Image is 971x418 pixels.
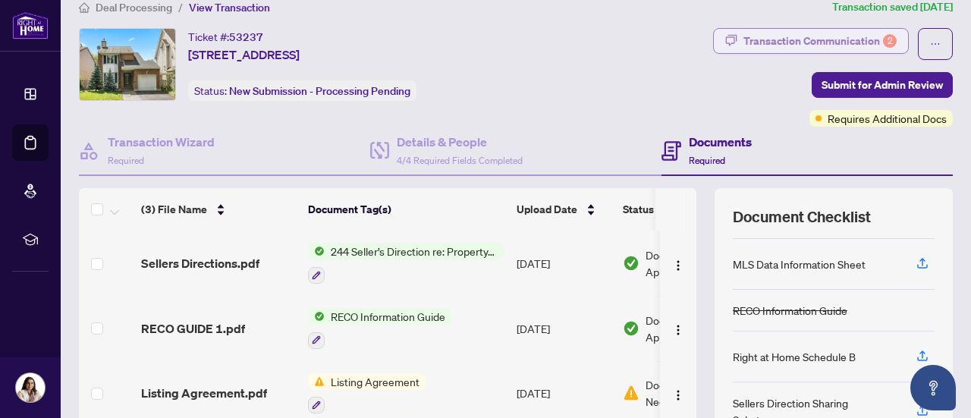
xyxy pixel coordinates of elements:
[666,251,690,275] button: Logo
[325,308,451,325] span: RECO Information Guide
[672,389,684,401] img: Logo
[141,384,267,402] span: Listing Agreement.pdf
[16,373,45,402] img: Profile Icon
[822,73,943,97] span: Submit for Admin Review
[511,231,617,296] td: [DATE]
[79,2,90,13] span: home
[188,80,416,101] div: Status:
[229,84,410,98] span: New Submission - Processing Pending
[646,247,740,280] span: Document Approved
[308,243,504,284] button: Status Icon244 Seller’s Direction re: Property/Offers
[308,373,325,390] img: Status Icon
[623,320,639,337] img: Document Status
[325,243,504,259] span: 244 Seller’s Direction re: Property/Offers
[743,29,897,53] div: Transaction Communication
[733,302,847,319] div: RECO Information Guide
[828,110,947,127] span: Requires Additional Docs
[623,201,654,218] span: Status
[141,254,259,272] span: Sellers Directions.pdf
[733,348,856,365] div: Right at Home Schedule B
[666,316,690,341] button: Logo
[308,373,426,414] button: Status IconListing Agreement
[713,28,909,54] button: Transaction Communication2
[910,365,956,410] button: Open asap
[308,308,325,325] img: Status Icon
[397,155,523,166] span: 4/4 Required Fields Completed
[141,319,245,338] span: RECO GUIDE 1.pdf
[812,72,953,98] button: Submit for Admin Review
[672,259,684,272] img: Logo
[108,155,144,166] span: Required
[672,324,684,336] img: Logo
[689,133,752,151] h4: Documents
[689,155,725,166] span: Required
[189,1,270,14] span: View Transaction
[646,312,740,345] span: Document Approved
[96,1,172,14] span: Deal Processing
[623,385,639,401] img: Document Status
[135,188,302,231] th: (3) File Name
[733,256,866,272] div: MLS Data Information Sheet
[617,188,746,231] th: Status
[188,28,263,46] div: Ticket #:
[883,34,897,48] div: 2
[517,201,577,218] span: Upload Date
[12,11,49,39] img: logo
[511,188,617,231] th: Upload Date
[302,188,511,231] th: Document Tag(s)
[141,201,207,218] span: (3) File Name
[397,133,523,151] h4: Details & People
[325,373,426,390] span: Listing Agreement
[80,29,175,100] img: IMG-X12404653_1.jpg
[623,255,639,272] img: Document Status
[666,381,690,405] button: Logo
[229,30,263,44] span: 53237
[308,243,325,259] img: Status Icon
[646,376,724,410] span: Document Needs Work
[511,296,617,361] td: [DATE]
[930,39,941,49] span: ellipsis
[733,206,871,228] span: Document Checklist
[308,308,451,349] button: Status IconRECO Information Guide
[188,46,300,64] span: [STREET_ADDRESS]
[108,133,215,151] h4: Transaction Wizard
